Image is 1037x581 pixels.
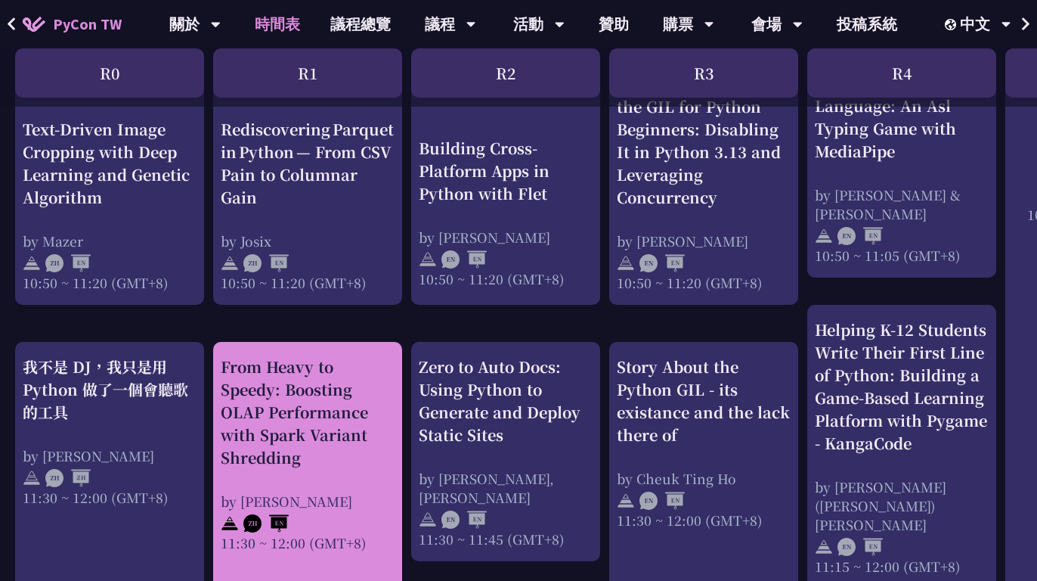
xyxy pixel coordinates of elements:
[45,469,91,487] img: ZHZH.38617ef.svg
[815,318,989,576] a: Helping K-12 Students Write Their First Line of Python: Building a Game-Based Learning Platform w...
[23,72,197,292] a: Text-Driven Image Cropping with Deep Learning and Genetic Algorithm by Mazer 10:50 ~ 11:20 (GMT+8)
[617,356,791,576] a: Story About the Python GIL - its existance and the lack there of by Cheuk Ting Ho 11:30 ~ 12:00 (...
[419,72,593,292] a: Building Cross-Platform Apps in Python with Flet by [PERSON_NAME] 10:50 ~ 11:20 (GMT+8)
[815,557,989,576] div: 11:15 ~ 12:00 (GMT+8)
[23,17,45,32] img: Home icon of PyCon TW 2025
[617,72,791,292] a: An Introduction to the GIL for Python Beginners: Disabling It in Python 3.13 and Leveraging Concu...
[419,469,593,507] div: by [PERSON_NAME], [PERSON_NAME]
[609,48,798,98] div: R3
[213,48,402,98] div: R1
[8,5,137,43] a: PyCon TW
[815,185,989,223] div: by [PERSON_NAME] & [PERSON_NAME]
[221,492,395,511] div: by [PERSON_NAME]
[23,356,197,424] div: 我不是 DJ，我只是用 Python 做了一個會聽歌的工具
[617,492,635,510] img: svg+xml;base64,PHN2ZyB4bWxucz0iaHR0cDovL3d3dy53My5vcmcvMjAwMC9zdmciIHdpZHRoPSIyNCIgaGVpZ2h0PSIyNC...
[807,48,996,98] div: R4
[221,231,395,250] div: by Josix
[419,511,437,529] img: svg+xml;base64,PHN2ZyB4bWxucz0iaHR0cDovL3d3dy53My5vcmcvMjAwMC9zdmciIHdpZHRoPSIyNCIgaGVpZ2h0PSIyNC...
[23,488,197,507] div: 11:30 ~ 12:00 (GMT+8)
[243,514,289,533] img: ZHEN.371966e.svg
[221,254,239,272] img: svg+xml;base64,PHN2ZyB4bWxucz0iaHR0cDovL3d3dy53My5vcmcvMjAwMC9zdmciIHdpZHRoPSIyNCIgaGVpZ2h0PSIyNC...
[815,72,989,163] div: Spell it with Sign Language: An Asl Typing Game with MediaPipe
[419,136,593,204] div: Building Cross-Platform Apps in Python with Flet
[639,492,685,510] img: ENEN.5a408d1.svg
[617,254,635,272] img: svg+xml;base64,PHN2ZyB4bWxucz0iaHR0cDovL3d3dy53My5vcmcvMjAwMC9zdmciIHdpZHRoPSIyNCIgaGVpZ2h0PSIyNC...
[419,227,593,246] div: by [PERSON_NAME]
[815,72,989,265] a: Spell it with Sign Language: An Asl Typing Game with MediaPipe by [PERSON_NAME] & [PERSON_NAME] 1...
[441,511,487,529] img: ENEN.5a408d1.svg
[221,356,395,469] div: From Heavy to Speedy: Boosting OLAP Performance with Spark Variant Shredding
[221,273,395,292] div: 10:50 ~ 11:20 (GMT+8)
[419,269,593,287] div: 10:50 ~ 11:20 (GMT+8)
[419,250,437,269] img: svg+xml;base64,PHN2ZyB4bWxucz0iaHR0cDovL3d3dy53My5vcmcvMjAwMC9zdmciIHdpZHRoPSIyNCIgaGVpZ2h0PSIyNC...
[53,13,122,36] span: PyCon TW
[23,469,41,487] img: svg+xml;base64,PHN2ZyB4bWxucz0iaHR0cDovL3d3dy53My5vcmcvMjAwMC9zdmciIHdpZHRoPSIyNCIgaGVpZ2h0PSIyNC...
[617,273,791,292] div: 10:50 ~ 11:20 (GMT+8)
[617,73,791,209] div: An Introduction to the GIL for Python Beginners: Disabling It in Python 3.13 and Leveraging Concu...
[639,254,685,272] img: ENEN.5a408d1.svg
[221,72,395,292] a: Rediscovering Parquet in Python — From CSV Pain to Columnar Gain by Josix 10:50 ~ 11:20 (GMT+8)
[837,538,883,556] img: ENEN.5a408d1.svg
[221,533,395,552] div: 11:30 ~ 12:00 (GMT+8)
[441,250,487,269] img: ENEN.5a408d1.svg
[23,118,197,209] div: Text-Driven Image Cropping with Deep Learning and Genetic Algorithm
[815,477,989,534] div: by [PERSON_NAME] ([PERSON_NAME]) [PERSON_NAME]
[419,356,593,548] a: Zero to Auto Docs: Using Python to Generate and Deploy Static Sites by [PERSON_NAME], [PERSON_NAM...
[23,356,197,576] a: 我不是 DJ，我只是用 Python 做了一個會聽歌的工具 by [PERSON_NAME] 11:30 ~ 12:00 (GMT+8)
[45,254,91,272] img: ZHEN.371966e.svg
[23,231,197,250] div: by Mazer
[221,118,395,209] div: Rediscovering Parquet in Python — From CSV Pain to Columnar Gain
[945,19,960,30] img: Locale Icon
[815,246,989,265] div: 10:50 ~ 11:05 (GMT+8)
[815,318,989,455] div: Helping K-12 Students Write Their First Line of Python: Building a Game-Based Learning Platform w...
[23,254,41,272] img: svg+xml;base64,PHN2ZyB4bWxucz0iaHR0cDovL3d3dy53My5vcmcvMjAwMC9zdmciIHdpZHRoPSIyNCIgaGVpZ2h0PSIyNC...
[221,356,395,576] a: From Heavy to Speedy: Boosting OLAP Performance with Spark Variant Shredding by [PERSON_NAME] 11:...
[617,469,791,488] div: by Cheuk Ting Ho
[815,227,833,245] img: svg+xml;base64,PHN2ZyB4bWxucz0iaHR0cDovL3d3dy53My5vcmcvMjAwMC9zdmciIHdpZHRoPSIyNCIgaGVpZ2h0PSIyNC...
[419,530,593,548] div: 11:30 ~ 11:45 (GMT+8)
[617,511,791,530] div: 11:30 ~ 12:00 (GMT+8)
[419,356,593,446] div: Zero to Auto Docs: Using Python to Generate and Deploy Static Sites
[837,227,883,245] img: ENEN.5a408d1.svg
[243,254,289,272] img: ZHEN.371966e.svg
[617,356,791,446] div: Story About the Python GIL - its existance and the lack there of
[815,538,833,556] img: svg+xml;base64,PHN2ZyB4bWxucz0iaHR0cDovL3d3dy53My5vcmcvMjAwMC9zdmciIHdpZHRoPSIyNCIgaGVpZ2h0PSIyNC...
[23,446,197,465] div: by [PERSON_NAME]
[23,273,197,292] div: 10:50 ~ 11:20 (GMT+8)
[221,514,239,533] img: svg+xml;base64,PHN2ZyB4bWxucz0iaHR0cDovL3d3dy53My5vcmcvMjAwMC9zdmciIHdpZHRoPSIyNCIgaGVpZ2h0PSIyNC...
[411,48,600,98] div: R2
[15,48,204,98] div: R0
[617,231,791,250] div: by [PERSON_NAME]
